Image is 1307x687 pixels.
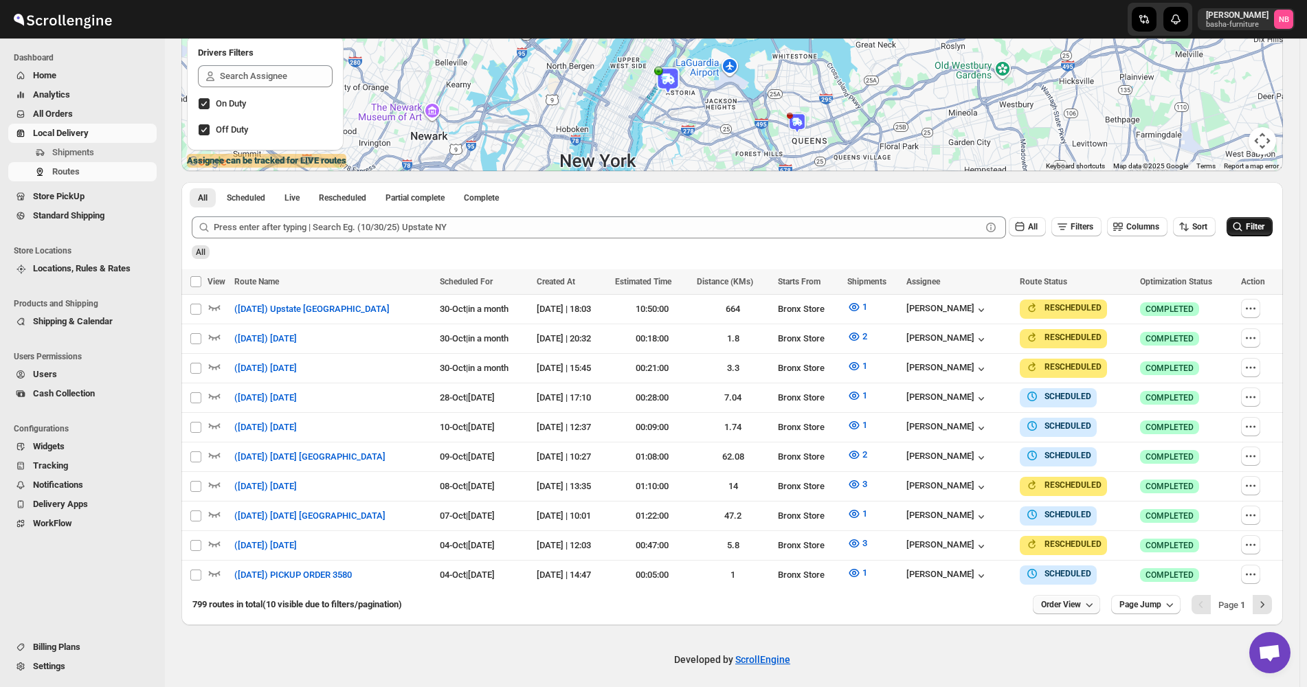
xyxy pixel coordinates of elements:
[778,539,839,552] div: Bronx Store
[440,481,495,491] span: 08-Oct | [DATE]
[440,540,495,550] span: 04-Oct | [DATE]
[214,216,981,238] input: Press enter after typing | Search Eg. (10/30/25) Upstate NY
[906,510,988,523] div: [PERSON_NAME]
[697,302,770,316] div: 664
[839,532,875,554] button: 3
[1025,330,1102,344] button: RESCHEDULED
[862,567,867,578] span: 1
[697,568,770,582] div: 1
[839,503,875,525] button: 1
[1045,333,1102,342] b: RESCHEDULED
[198,192,208,203] span: All
[537,277,575,286] span: Created At
[615,302,688,316] div: 10:50:00
[226,387,305,409] button: ([DATE]) [DATE]
[537,509,607,523] div: [DATE] | 10:01
[198,46,333,60] h2: Drivers Filters
[1071,222,1093,232] span: Filters
[234,361,297,375] span: ([DATE]) [DATE]
[33,661,65,671] span: Settings
[284,192,300,203] span: Live
[440,510,495,521] span: 07-Oct | [DATE]
[33,460,68,471] span: Tracking
[862,361,867,371] span: 1
[839,355,875,377] button: 1
[234,450,386,464] span: ([DATE]) [DATE] [GEOGRAPHIC_DATA]
[697,361,770,375] div: 3.3
[185,153,230,171] img: Google
[1146,510,1194,521] span: COMPLETED
[697,391,770,405] div: 7.04
[226,298,398,320] button: ([DATE]) Upstate [GEOGRAPHIC_DATA]
[33,441,65,451] span: Widgets
[14,423,158,434] span: Configurations
[537,391,607,405] div: [DATE] | 17:10
[839,414,875,436] button: 1
[208,277,225,286] span: View
[906,392,988,405] button: [PERSON_NAME]
[1146,481,1194,492] span: COMPLETED
[226,534,305,556] button: ([DATE]) [DATE]
[440,570,495,580] span: 04-Oct | [DATE]
[1274,10,1293,29] span: Nael Basha
[1173,217,1216,236] button: Sort
[11,2,114,36] img: ScrollEngine
[8,162,157,181] button: Routes
[52,147,94,157] span: Shipments
[697,420,770,434] div: 1.74
[1249,632,1291,673] div: Open chat
[906,303,988,317] button: [PERSON_NAME]
[33,369,57,379] span: Users
[190,188,216,207] button: All routes
[1045,451,1091,460] b: SCHEDULED
[906,333,988,346] button: [PERSON_NAME]
[1246,222,1264,232] span: Filter
[33,191,85,201] span: Store PickUp
[862,508,867,519] span: 1
[537,450,607,464] div: [DATE] | 10:27
[8,495,157,514] button: Delivery Apps
[615,361,688,375] div: 00:21:00
[226,564,360,586] button: ([DATE]) PICKUP ORDER 3580
[1025,449,1091,462] button: SCHEDULED
[862,302,867,312] span: 1
[674,653,790,666] p: Developed by
[839,473,875,495] button: 3
[906,480,988,494] button: [PERSON_NAME]
[906,362,988,376] button: [PERSON_NAME]
[226,475,305,497] button: ([DATE]) [DATE]
[1146,540,1194,551] span: COMPLETED
[234,391,297,405] span: ([DATE]) [DATE]
[216,98,246,109] span: On Duty
[778,302,839,316] div: Bronx Store
[1045,539,1102,549] b: RESCHEDULED
[839,562,875,584] button: 1
[196,247,205,257] span: All
[1206,10,1269,21] p: [PERSON_NAME]
[615,391,688,405] div: 00:28:00
[1241,277,1265,286] span: Action
[1107,217,1168,236] button: Columns
[1192,595,1272,614] nav: Pagination
[1025,419,1091,433] button: SCHEDULED
[1146,333,1194,344] span: COMPLETED
[537,480,607,493] div: [DATE] | 13:35
[537,568,607,582] div: [DATE] | 14:47
[8,456,157,475] button: Tracking
[778,480,839,493] div: Bronx Store
[1279,15,1289,24] text: NB
[440,451,495,462] span: 09-Oct | [DATE]
[778,391,839,405] div: Bronx Store
[234,277,279,286] span: Route Name
[440,277,493,286] span: Scheduled For
[8,85,157,104] button: Analytics
[615,450,688,464] div: 01:08:00
[615,539,688,552] div: 00:47:00
[234,302,390,316] span: ([DATE]) Upstate [GEOGRAPHIC_DATA]
[906,569,988,583] button: [PERSON_NAME]
[8,514,157,533] button: WorkFlow
[14,298,158,309] span: Products and Shipping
